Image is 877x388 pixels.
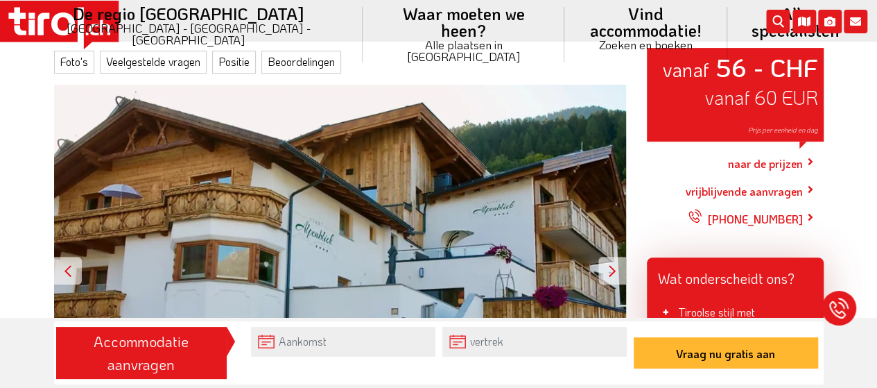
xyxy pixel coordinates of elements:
font: Prijs per eenheid en dag [748,126,818,135]
font: Alle specialisten [752,3,840,41]
input: Aankomst [251,327,435,357]
button: Vraag nu gratis aan [634,337,818,369]
font: Tiroolse stijl met [PERSON_NAME] [679,305,767,335]
font: De regio [GEOGRAPHIC_DATA] [73,3,304,24]
a: [PHONE_NUMBER] [688,200,803,237]
font: Vraag nu gratis aan [676,346,775,361]
font: Zoeken en boeken [599,37,693,52]
font: Alle plaatsen in [GEOGRAPHIC_DATA] [406,37,520,64]
font: vanaf 60 EUR [705,85,818,110]
font: Accommodatie aanvragen [94,332,189,374]
font: Wat onderscheidt ons? [658,269,794,287]
font: [PHONE_NUMBER] [708,212,803,227]
a: vrijblijvende aanvragen [686,181,803,200]
font: Vind accommodatie! [590,3,702,41]
font: [GEOGRAPHIC_DATA] - [GEOGRAPHIC_DATA] - [GEOGRAPHIC_DATA] [67,20,311,47]
i: Fotogalerij [818,10,842,33]
a: naar de prijzen [728,144,803,181]
font: naar de prijzen [728,156,803,171]
font: Waar moeten we heen? [402,3,524,41]
input: vertrek [442,327,627,357]
i: Open kaart [792,10,816,33]
i: contact [844,10,867,33]
font: vrijblijvende aanvragen [686,184,803,199]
